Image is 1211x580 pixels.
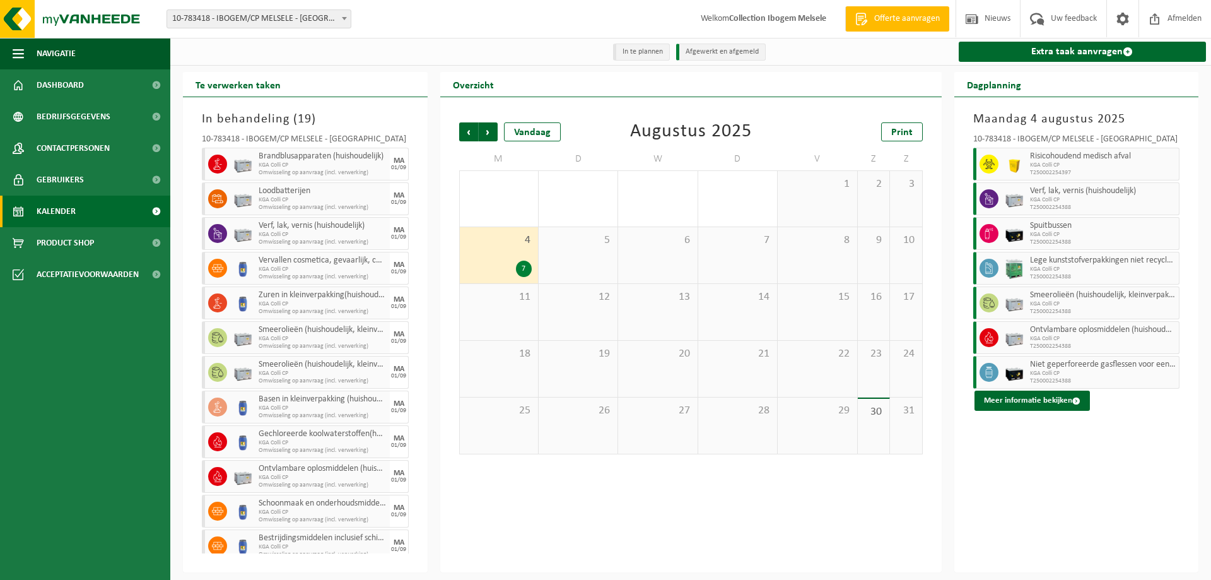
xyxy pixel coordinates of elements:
[1005,363,1024,382] img: PB-LB-0680-HPE-BK-11
[259,221,387,231] span: Verf, lak, vernis (huishoudelijk)
[1030,308,1176,316] span: T250002254388
[37,259,139,290] span: Acceptatievoorwaarden
[259,256,387,266] span: Vervallen cosmetica, gevaarlijk, commerciele verpakking (huishoudelijk)
[298,113,312,126] span: 19
[504,122,561,141] div: Vandaag
[391,547,406,553] div: 01/09
[391,269,406,275] div: 01/09
[391,199,406,206] div: 01/09
[705,234,771,247] span: 7
[37,38,76,69] span: Navigatie
[233,502,252,521] img: PB-OT-0120-HPE-00-02
[858,148,890,170] td: Z
[896,347,915,361] span: 24
[394,365,404,373] div: MA
[233,467,252,486] img: PB-LB-0680-HPE-GY-11
[864,347,883,361] span: 23
[459,148,539,170] td: M
[202,135,409,148] div: 10-783418 - IBOGEM/CP MELSELE - [GEOGRAPHIC_DATA]
[259,162,387,169] span: KGA Colli CP
[391,477,406,483] div: 01/09
[233,259,252,278] img: PB-OT-0120-HPE-00-02
[259,394,387,405] span: Basen in kleinverpakking (huishoudelijk)
[1030,325,1176,335] span: Ontvlambare oplosmiddelen (huishoudelijk)
[613,44,670,61] li: In te plannen
[705,404,771,418] span: 28
[778,148,857,170] td: V
[259,308,387,316] span: Omwisseling op aanvraag (incl. verwerking)
[259,300,387,308] span: KGA Colli CP
[259,377,387,385] span: Omwisseling op aanvraag (incl. verwerking)
[881,122,923,141] a: Print
[167,10,351,28] span: 10-783418 - IBOGEM/CP MELSELE - MELSELE
[233,224,252,243] img: PB-LB-0680-HPE-GY-11
[1005,328,1024,347] img: PB-LB-0680-HPE-GY-11
[1030,204,1176,211] span: T250002254388
[1005,258,1024,279] img: PB-HB-1400-HPE-GN-11
[259,429,387,439] span: Gechloreerde koolwaterstoffen(huishoudelijk)
[259,439,387,447] span: KGA Colli CP
[233,293,252,312] img: PB-OT-0120-HPE-00-02
[1030,377,1176,385] span: T250002254388
[233,363,252,382] img: PB-LB-0680-HPE-GY-11
[896,290,915,304] span: 17
[259,516,387,524] span: Omwisseling op aanvraag (incl. verwerking)
[1005,155,1024,174] img: LP-SB-00050-HPE-22
[391,165,406,171] div: 01/09
[624,347,691,361] span: 20
[259,464,387,474] span: Ontvlambare oplosmiddelen (huishoudelijk)
[37,69,84,101] span: Dashboard
[259,482,387,489] span: Omwisseling op aanvraag (incl. verwerking)
[259,273,387,281] span: Omwisseling op aanvraag (incl. verwerking)
[391,338,406,345] div: 01/09
[233,536,252,555] img: PB-OT-0120-HPE-00-02
[1030,231,1176,239] span: KGA Colli CP
[784,290,850,304] span: 15
[871,13,943,25] span: Offerte aanvragen
[891,127,913,138] span: Print
[259,151,387,162] span: Brandblusapparaten (huishoudelijk)
[233,328,252,347] img: PB-LB-0680-HPE-GY-11
[259,169,387,177] span: Omwisseling op aanvraag (incl. verwerking)
[394,470,404,477] div: MA
[233,398,252,417] img: PB-OT-0120-HPE-00-02
[784,404,850,418] span: 29
[1030,256,1176,266] span: Lege kunststofverpakkingen niet recycleerbaar
[1030,343,1176,350] span: T250002254388
[698,148,778,170] td: D
[394,539,404,547] div: MA
[459,122,478,141] span: Vorige
[864,405,883,419] span: 30
[1005,224,1024,243] img: PB-LB-0680-HPE-BK-11
[1030,186,1176,196] span: Verf, lak, vernis (huishoudelijk)
[1030,360,1176,370] span: Niet geperforeerde gasflessen voor eenmalig gebruik (huishoudelijk)
[479,122,498,141] span: Volgende
[1030,162,1176,169] span: KGA Colli CP
[973,135,1180,148] div: 10-783418 - IBOGEM/CP MELSELE - [GEOGRAPHIC_DATA]
[259,405,387,412] span: KGA Colli CP
[729,14,826,23] strong: Collection Ibogem Melsele
[259,543,387,551] span: KGA Colli CP
[624,404,691,418] span: 27
[259,196,387,204] span: KGA Colli CP
[394,296,404,304] div: MA
[259,509,387,516] span: KGA Colli CP
[394,435,404,442] div: MA
[896,234,915,247] span: 10
[705,290,771,304] span: 14
[624,290,691,304] span: 13
[259,551,387,559] span: Omwisseling op aanvraag (incl. verwerking)
[959,42,1207,62] a: Extra taak aanvragen
[1030,221,1176,231] span: Spuitbussen
[37,164,84,196] span: Gebruikers
[516,261,532,277] div: 7
[1005,189,1024,208] img: PB-LB-0680-HPE-GY-11
[1030,196,1176,204] span: KGA Colli CP
[391,234,406,240] div: 01/09
[1030,239,1176,246] span: T250002254388
[676,44,766,61] li: Afgewerkt en afgemeld
[545,404,611,418] span: 26
[784,177,850,191] span: 1
[974,391,1090,411] button: Meer informatie bekijken
[394,331,404,338] div: MA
